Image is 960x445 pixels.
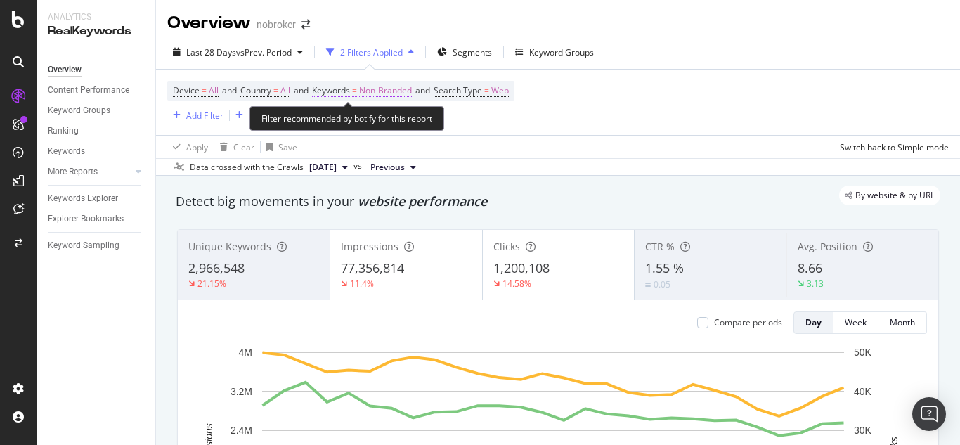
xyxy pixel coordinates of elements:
[312,84,350,96] span: Keywords
[48,165,98,179] div: More Reports
[280,81,290,101] span: All
[807,278,824,290] div: 3.13
[236,46,292,58] span: vs Prev. Period
[48,144,85,159] div: Keywords
[48,83,145,98] a: Content Performance
[273,84,278,96] span: =
[840,141,949,153] div: Switch back to Simple mode
[48,103,145,118] a: Keyword Groups
[834,136,949,158] button: Switch back to Simple mode
[48,144,145,159] a: Keywords
[890,316,915,328] div: Month
[491,81,509,101] span: Web
[912,397,946,431] div: Open Intercom Messenger
[854,347,872,358] text: 50K
[854,386,872,397] text: 40K
[878,311,927,334] button: Month
[167,136,208,158] button: Apply
[353,160,365,172] span: vs
[309,161,337,174] span: 2025 Sep. 1st
[167,41,309,63] button: Last 28 DaysvsPrev. Period
[805,316,822,328] div: Day
[359,81,412,101] span: Non-Branded
[48,238,145,253] a: Keyword Sampling
[839,186,940,205] div: legacy label
[370,161,405,174] span: Previous
[714,316,782,328] div: Compare periods
[48,124,79,138] div: Ranking
[645,259,684,276] span: 1.55 %
[233,141,254,153] div: Clear
[855,191,935,200] span: By website & by URL
[48,83,129,98] div: Content Performance
[301,20,310,30] div: arrow-right-arrow-left
[214,136,254,158] button: Clear
[48,165,131,179] a: More Reports
[654,278,670,290] div: 0.05
[48,191,145,206] a: Keywords Explorer
[48,212,145,226] a: Explorer Bookmarks
[231,386,252,397] text: 3.2M
[239,347,252,358] text: 4M
[350,278,374,290] div: 11.4%
[231,425,252,436] text: 2.4M
[294,84,309,96] span: and
[340,46,403,58] div: 2 Filters Applied
[432,41,498,63] button: Segments
[209,81,219,101] span: All
[798,240,857,253] span: Avg. Position
[48,212,124,226] div: Explorer Bookmarks
[190,161,304,174] div: Data crossed with the Crawls
[502,278,531,290] div: 14.58%
[48,124,145,138] a: Ranking
[434,84,482,96] span: Search Type
[278,141,297,153] div: Save
[197,278,226,290] div: 21.15%
[493,259,550,276] span: 1,200,108
[202,84,207,96] span: =
[453,46,492,58] span: Segments
[249,106,444,131] div: Filter recommended by botify for this report
[341,240,398,253] span: Impressions
[793,311,833,334] button: Day
[261,136,297,158] button: Save
[845,316,867,328] div: Week
[352,84,357,96] span: =
[510,41,599,63] button: Keyword Groups
[249,110,313,122] div: Add Filter Group
[48,238,119,253] div: Keyword Sampling
[304,159,353,176] button: [DATE]
[167,107,223,124] button: Add Filter
[798,259,822,276] span: 8.66
[48,23,144,39] div: RealKeywords
[48,11,144,23] div: Analytics
[415,84,430,96] span: and
[484,84,489,96] span: =
[365,159,422,176] button: Previous
[188,240,271,253] span: Unique Keywords
[222,84,237,96] span: and
[186,110,223,122] div: Add Filter
[186,141,208,153] div: Apply
[188,259,245,276] span: 2,966,548
[645,240,675,253] span: CTR %
[320,41,420,63] button: 2 Filters Applied
[240,84,271,96] span: Country
[186,46,236,58] span: Last 28 Days
[529,46,594,58] div: Keyword Groups
[48,191,118,206] div: Keywords Explorer
[493,240,520,253] span: Clicks
[230,107,313,124] button: Add Filter Group
[48,63,82,77] div: Overview
[833,311,878,334] button: Week
[173,84,200,96] span: Device
[645,283,651,287] img: Equal
[167,11,251,35] div: Overview
[48,103,110,118] div: Keyword Groups
[48,63,145,77] a: Overview
[854,425,872,436] text: 30K
[257,18,296,32] div: nobroker
[341,259,404,276] span: 77,356,814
